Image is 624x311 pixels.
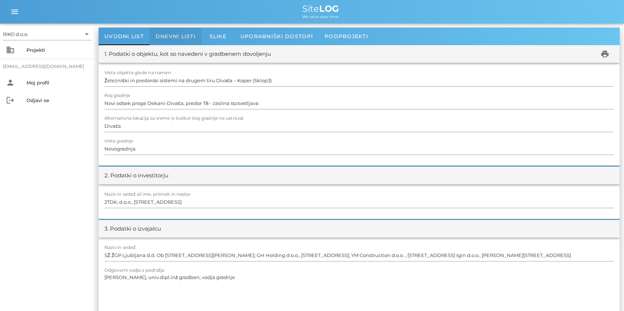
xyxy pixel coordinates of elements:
[82,30,91,39] i: arrow_drop_down
[104,268,164,273] label: Odgovorni vodja s področja
[104,116,243,121] label: Alternativna lokacija za vreme (v kolikor kraj gradnje ne ustreza)
[210,33,227,40] span: Slike
[26,97,88,103] div: Odjavi se
[3,31,28,37] div: RIKO d.o.o.
[587,276,624,311] iframe: Chat Widget
[104,192,190,197] label: Naziv in sedež ali ime, priimek in naslov
[104,93,131,98] label: Kraj gradnje
[104,138,133,144] label: Vrsta gradnje
[26,80,88,86] div: Moj profil
[156,33,196,40] span: Dnevni listi
[319,3,339,14] b: LOG
[6,78,15,87] i: person
[104,50,271,58] div: 1. Podatki o objektu, kot so navedeni v gradbenem dovoljenju
[104,70,171,76] label: Vrsta objekta glede na namen
[6,96,15,105] i: logout
[240,33,313,40] span: Uporabniški dostopi
[587,276,624,311] div: Pripomoček za klepet
[325,33,368,40] span: Podprojekti
[104,33,144,40] span: Uvodni list
[26,47,88,53] div: Projekti
[3,28,91,40] div: RIKO d.o.o.
[302,14,339,19] span: We value your time.
[104,225,161,233] div: 3. Podatki o izvajalcu
[6,46,15,54] i: business
[10,7,19,16] i: menu
[600,50,609,58] i: print
[104,171,168,180] div: 2. Podatki o investitorju
[104,245,136,250] label: Naziv in sedež
[302,3,339,14] span: Site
